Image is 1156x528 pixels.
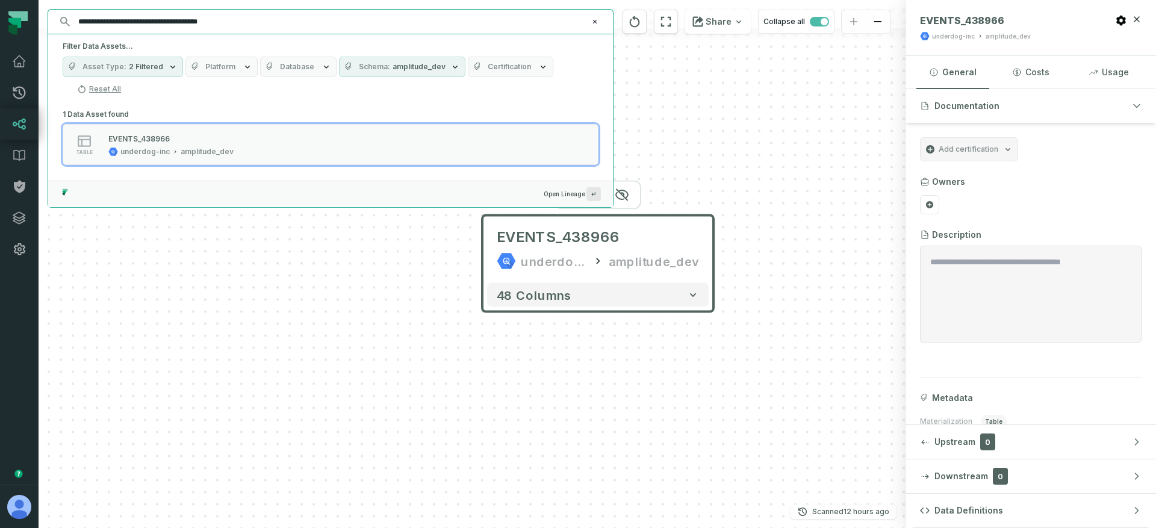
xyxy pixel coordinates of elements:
[13,468,24,479] div: Tooltip anchor
[1072,56,1145,89] button: Usage
[934,100,999,112] span: Documentation
[993,468,1008,485] span: 0
[63,57,183,77] button: Asset Type2 Filtered
[939,144,998,154] span: Add certification
[280,62,314,72] span: Database
[339,57,465,77] button: Schemaamplitude_dev
[497,288,571,302] span: 48 columns
[586,187,601,201] span: Press ↵ to add a new Data Asset to the graph
[866,10,890,34] button: zoom out
[934,470,988,482] span: Downstream
[920,417,972,426] span: Materialization
[468,57,553,77] button: Certification
[844,507,889,516] relative-time: Aug 17, 2025, 4:10 AM GMT+3
[812,506,889,518] p: Scanned
[920,137,1018,161] button: Add certification
[497,228,620,247] span: EVENTS_438966
[906,494,1156,527] button: Data Definitions
[129,62,163,72] span: 2 Filtered
[260,57,337,77] button: Database
[205,62,235,72] span: Platform
[932,176,965,188] h3: Owners
[48,106,613,181] div: Suggestions
[181,147,234,157] div: amplitude_dev
[930,256,1131,333] textarea: Entity Description
[609,252,699,271] div: amplitude_dev
[986,32,1031,41] div: amplitude_dev
[906,459,1156,493] button: Downstream0
[758,10,834,34] button: Collapse all
[932,32,975,41] div: underdog-inc
[63,124,598,165] button: tableunderdog-incamplitude_dev
[916,56,989,89] button: General
[185,57,258,77] button: Platform
[589,16,601,28] button: Clear search query
[393,62,446,72] span: amplitude_dev
[359,62,390,72] span: Schema
[120,147,170,157] div: underdog-inc
[63,42,598,51] h5: Filter Data Assets...
[76,149,93,155] span: table
[920,14,1004,26] span: EVENTS_438966
[108,134,170,143] div: EVENTS_438966
[932,229,981,241] h3: Description
[488,62,531,72] span: Certification
[932,392,973,404] span: Metadata
[521,252,587,271] div: underdog-inc
[63,106,598,181] div: 1 Data Asset found
[994,56,1067,89] button: Costs
[72,79,126,99] button: Reset All
[906,425,1156,459] button: Upstream0
[7,495,31,519] img: avatar of Aviel Bar-Yossef
[934,505,1003,517] span: Data Definitions
[980,433,995,450] span: 0
[544,187,601,201] span: Open Lineage
[906,89,1156,123] button: Documentation
[82,62,126,72] span: Asset Type
[791,505,897,519] button: Scanned[DATE] 4:10:36 AM
[934,436,975,448] span: Upstream
[981,415,1007,428] span: table
[685,10,751,34] button: Share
